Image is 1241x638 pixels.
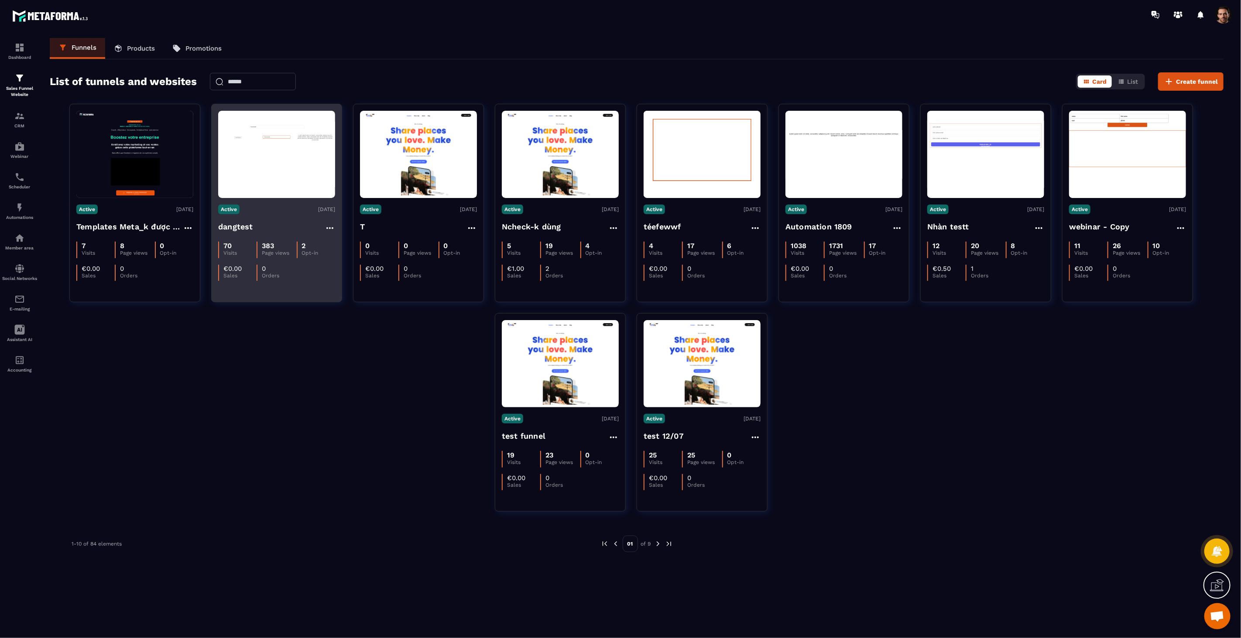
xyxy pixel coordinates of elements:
[1074,242,1080,250] p: 11
[120,250,154,256] p: Page views
[185,44,222,52] p: Promotions
[507,250,540,256] p: Visits
[649,482,682,488] p: Sales
[76,221,183,233] h4: Templates Meta_k được xóa
[927,121,1044,188] img: image
[12,8,91,24] img: logo
[649,242,653,250] p: 4
[1078,75,1112,88] button: Card
[644,221,681,233] h4: téefewwf
[507,474,525,482] p: €0.00
[1113,273,1146,279] p: Orders
[785,130,902,179] img: image
[1158,72,1224,91] button: Create funnel
[2,184,37,189] p: Scheduler
[586,459,619,465] p: Opt-in
[120,265,124,273] p: 0
[785,205,807,214] p: Active
[687,451,695,459] p: 25
[164,38,230,59] a: Promotions
[2,215,37,220] p: Automations
[2,36,37,66] a: formationformationDashboard
[612,540,620,548] img: prev
[105,38,164,59] a: Products
[2,104,37,135] a: formationformationCRM
[502,221,561,233] h4: Ncheck-k dùng
[360,113,477,196] img: image
[932,273,966,279] p: Sales
[1074,250,1107,256] p: Visits
[318,206,335,212] p: [DATE]
[687,265,691,273] p: 0
[14,355,25,365] img: accountant
[120,242,124,250] p: 8
[14,202,25,213] img: automations
[649,474,667,482] p: €0.00
[727,250,761,256] p: Opt-in
[1113,250,1147,256] p: Page views
[2,66,37,104] a: formationformationSales Funnel Website
[545,273,579,279] p: Orders
[869,250,902,256] p: Opt-in
[644,414,665,423] p: Active
[2,307,37,311] p: E-mailing
[932,265,951,273] p: €0.50
[971,273,1004,279] p: Orders
[502,205,523,214] p: Active
[644,205,665,214] p: Active
[507,242,511,250] p: 5
[2,287,37,318] a: emailemailE-mailing
[82,242,86,250] p: 7
[1127,78,1138,85] span: List
[502,430,545,442] h4: test funnel
[727,451,732,459] p: 0
[586,250,619,256] p: Opt-in
[176,206,193,212] p: [DATE]
[885,206,902,212] p: [DATE]
[507,482,540,488] p: Sales
[2,85,37,98] p: Sales Funnel Website
[1069,205,1090,214] p: Active
[665,540,673,548] img: next
[82,273,115,279] p: Sales
[2,257,37,287] a: social-networksocial-networkSocial Networks
[444,250,477,256] p: Opt-in
[14,42,25,53] img: formation
[2,246,37,250] p: Member area
[829,273,862,279] p: Orders
[72,44,96,51] p: Funnels
[2,276,37,281] p: Social Networks
[223,273,257,279] p: Sales
[404,250,438,256] p: Page views
[1027,206,1044,212] p: [DATE]
[507,273,540,279] p: Sales
[545,265,549,273] p: 2
[360,205,381,214] p: Active
[1074,273,1107,279] p: Sales
[654,540,662,548] img: next
[644,430,684,442] h4: test 12/07
[460,206,477,212] p: [DATE]
[1113,265,1117,273] p: 0
[502,414,523,423] p: Active
[932,242,939,250] p: 12
[727,242,732,250] p: 6
[545,459,580,465] p: Page views
[649,451,657,459] p: 25
[1176,77,1218,86] span: Create funnel
[829,250,864,256] p: Page views
[262,242,274,250] p: 383
[14,111,25,121] img: formation
[444,242,448,250] p: 0
[829,265,833,273] p: 0
[365,242,370,250] p: 0
[791,265,809,273] p: €0.00
[218,221,253,233] h4: dangtest
[687,459,722,465] p: Page views
[602,416,619,422] p: [DATE]
[727,459,761,465] p: Opt-in
[365,273,398,279] p: Sales
[14,263,25,274] img: social-network
[223,242,232,250] p: 70
[971,265,974,273] p: 1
